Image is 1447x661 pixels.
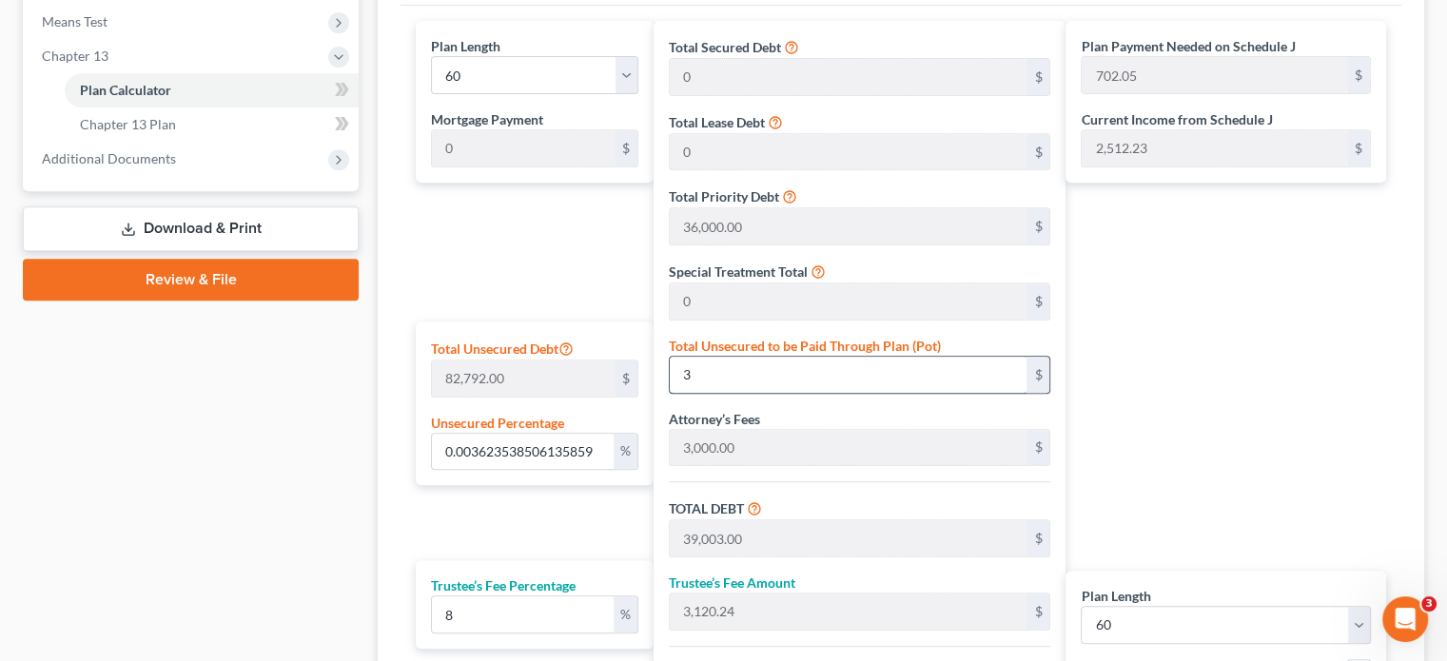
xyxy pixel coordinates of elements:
[670,593,1027,630] input: 0.00
[1027,134,1049,170] div: $
[431,109,543,129] label: Mortgage Payment
[65,107,359,142] a: Chapter 13 Plan
[1347,130,1370,166] div: $
[1082,57,1347,93] input: 0.00
[669,112,765,132] label: Total Lease Debt
[42,48,108,64] span: Chapter 13
[1027,357,1049,393] div: $
[614,434,637,470] div: %
[431,36,500,56] label: Plan Length
[615,360,637,397] div: $
[432,360,615,397] input: 0.00
[1081,109,1272,129] label: Current Income from Schedule J
[1421,596,1437,612] span: 3
[65,73,359,107] a: Plan Calculator
[670,430,1027,466] input: 0.00
[669,262,808,282] label: Special Treatment Total
[1027,520,1049,556] div: $
[432,596,614,632] input: 0.00
[1382,596,1428,642] iframe: Intercom live chat
[1027,593,1049,630] div: $
[80,116,176,132] span: Chapter 13 Plan
[669,336,941,356] label: Total Unsecured to be Paid Through Plan (Pot)
[1082,130,1347,166] input: 0.00
[670,59,1027,95] input: 0.00
[1027,59,1049,95] div: $
[432,434,614,470] input: 0.00
[431,337,574,360] label: Total Unsecured Debt
[23,259,359,301] a: Review & File
[669,498,744,518] label: TOTAL DEBT
[1027,208,1049,244] div: $
[614,596,637,632] div: %
[670,134,1027,170] input: 0.00
[1347,57,1370,93] div: $
[42,150,176,166] span: Additional Documents
[1081,36,1295,56] label: Plan Payment Needed on Schedule J
[1027,430,1049,466] div: $
[42,13,108,29] span: Means Test
[669,409,760,429] label: Attorney’s Fees
[1081,586,1150,606] label: Plan Length
[669,573,795,593] label: Trustee’s Fee Amount
[669,37,781,57] label: Total Secured Debt
[670,283,1027,320] input: 0.00
[432,130,615,166] input: 0.00
[669,186,779,206] label: Total Priority Debt
[615,130,637,166] div: $
[431,575,576,595] label: Trustee’s Fee Percentage
[431,413,564,433] label: Unsecured Percentage
[80,82,171,98] span: Plan Calculator
[23,206,359,251] a: Download & Print
[670,208,1027,244] input: 0.00
[670,520,1027,556] input: 0.00
[1027,283,1049,320] div: $
[670,357,1027,393] input: 0.00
